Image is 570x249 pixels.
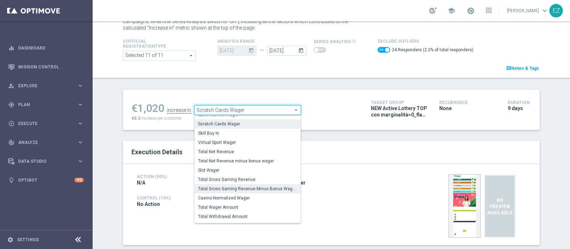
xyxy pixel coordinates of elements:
div: Data Studio [8,158,77,165]
span: Execute [18,121,77,126]
span: Expert Online Expert Retail Master Online Master Retail Other and 6 more [123,51,196,60]
span: Virtual Sport Wager [198,140,297,145]
span: Total Gross Gaming Revenue [198,177,297,182]
span: Analyze [18,140,77,145]
i: chat [506,66,511,71]
div: Dashboard [8,38,84,57]
button: Mission Control [8,64,84,70]
button: person_search Explore keyboard_arrow_right [8,83,84,89]
span: Total Net Revenue minus bonus wager [198,158,297,164]
a: Optibot [18,171,74,190]
i: play_circle_outline [8,120,15,127]
span: Data Studio [18,159,77,164]
i: lightbulb [8,177,15,183]
label: 24 Responders (2.2% of total responders) [392,47,473,53]
i: gps_fixed [8,102,15,108]
span: Total Net Revenue [198,149,297,155]
h4: Action (90%) [137,174,193,179]
button: Data Studio keyboard_arrow_right [8,159,84,164]
span: None [439,105,452,111]
a: Settings [17,238,39,242]
input: Select Date [267,46,306,56]
h4: analysis range [217,39,313,44]
span: Execution Details [131,148,182,156]
i: equalizer [8,45,15,51]
button: lightbulb Optibot +10 [8,177,84,183]
h4: Duration [508,100,531,105]
div: — [256,47,267,53]
a: Dashboard [18,38,84,57]
i: today [298,46,306,53]
button: track_changes Analyze keyboard_arrow_right [8,140,84,145]
h4: Cofficial Registrationtype [123,39,183,49]
a: chatNotes & Tags [506,64,540,72]
span: Slot Wager [198,167,297,173]
i: info_outline [352,39,356,43]
span: NEW Active Lottery TOP con marginalità>0_flag NL [371,105,429,118]
i: today [248,46,256,53]
i: keyboard_arrow_right [77,158,84,165]
button: play_circle_outline Execute keyboard_arrow_right [8,121,84,126]
span: Explore [18,84,77,88]
span: keyboard_arrow_down [541,7,549,15]
div: €1,020 [131,102,164,115]
h4: Target Group [371,100,429,105]
span: series analysis [313,39,351,44]
div: increase in [167,107,191,114]
span: school [447,7,455,15]
i: keyboard_arrow_right [77,139,84,146]
div: Optibot [8,171,84,190]
div: Analyze [8,139,77,146]
img: 36519.jpeg [449,174,481,238]
div: Plan [8,102,77,108]
h4: Control (10%) [137,196,393,201]
span: Skill Buy In [198,130,297,136]
i: person_search [8,83,15,89]
i: settings [7,237,14,243]
i: keyboard_arrow_right [77,82,84,89]
span: No Action [137,201,160,207]
button: equalizer Dashboard [8,45,84,51]
i: keyboard_arrow_right [77,101,84,108]
button: gps_fixed Plan keyboard_arrow_right [8,102,84,108]
a: Mission Control [18,57,84,76]
span: Scratch Cards Wager [198,121,297,127]
span: N/A [137,180,145,186]
div: Execute [8,120,77,127]
span: €0.2 [131,116,140,121]
div: +10 [74,178,84,182]
h4: Exclude Outliers [378,39,473,44]
span: Total Gross Gaming Revenue Minus Bonus Wagared [198,186,297,192]
div: EZ [549,4,563,17]
span: Total Wager Amount [198,204,297,210]
a: [PERSON_NAME]keyboard_arrow_down [506,5,549,16]
span: increase per customer [141,116,182,121]
span: Casino Normalized Wager [198,195,297,201]
i: track_changes [8,139,15,146]
span: Plan [18,103,77,107]
div: Mission Control [8,57,84,76]
span: 9 days [508,105,523,111]
div: Explore [8,83,77,89]
h4: Recurrence [439,100,497,105]
img: noPreview.svg [484,174,515,238]
i: keyboard_arrow_right [77,120,84,127]
span: Total Withdrawal Amount [198,214,297,219]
